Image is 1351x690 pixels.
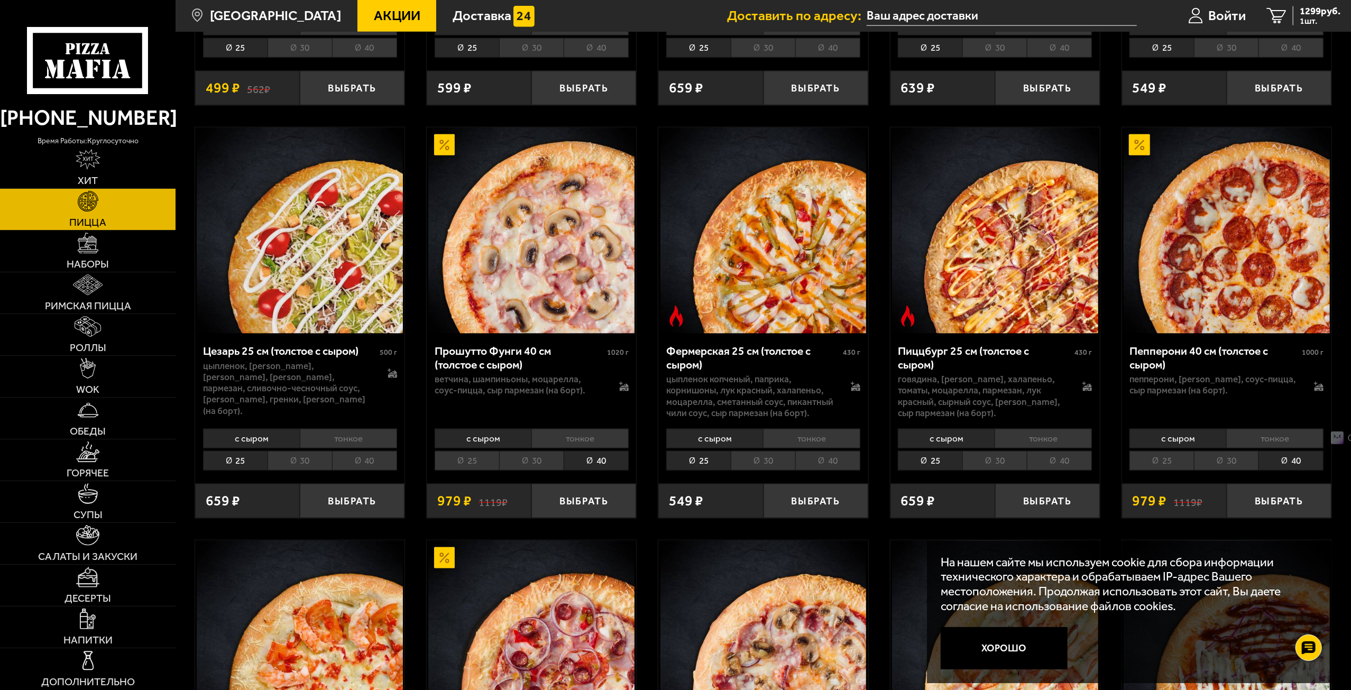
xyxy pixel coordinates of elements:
span: 599 ₽ [437,81,472,95]
li: 40 [332,451,397,471]
img: Острое блюдо [897,306,918,327]
li: 30 [731,451,795,471]
li: 30 [268,451,332,471]
span: 979 ₽ [1132,494,1166,508]
a: Цезарь 25 см (толстое с сыром) [195,127,405,334]
li: 40 [564,451,629,471]
img: Пепперони 40 см (толстое с сыром) [1124,127,1330,334]
img: Акционный [434,134,455,155]
a: Острое блюдоФермерская 25 см (толстое с сыром) [658,127,868,334]
li: 25 [203,38,268,58]
li: 40 [1027,38,1092,58]
li: 25 [898,38,962,58]
span: Дополнительно [41,677,135,687]
button: Хорошо [941,627,1068,669]
li: с сыром [203,429,300,448]
img: Пиццбург 25 см (толстое с сыром) [892,127,1098,334]
button: Выбрать [300,484,405,518]
li: 40 [1027,451,1092,471]
p: цыпленок копченый, паприка, корнишоны, лук красный, халапеньо, моцарелла, сметанный соус, пикантн... [666,374,837,419]
img: Прошутто Фунги 40 см (толстое с сыром) [428,127,635,334]
img: Острое блюдо [666,306,687,327]
button: Выбрать [531,484,636,518]
button: Выбрать [764,484,868,518]
li: 30 [499,451,564,471]
li: 40 [795,38,860,58]
span: 1020 г [607,348,629,357]
li: 40 [332,38,397,58]
button: Выбрать [1227,484,1331,518]
li: тонкое [763,429,860,448]
li: 30 [499,38,564,58]
li: 40 [564,38,629,58]
li: с сыром [435,429,531,448]
p: пепперони, [PERSON_NAME], соус-пицца, сыр пармезан (на борт). [1129,374,1300,397]
span: Пицца [69,217,106,228]
span: 499 ₽ [206,81,240,95]
button: Выбрать [300,71,405,105]
button: Выбрать [764,71,868,105]
span: Хит [78,176,98,186]
span: Роллы [70,343,106,353]
a: АкционныйПепперони 40 см (толстое с сыром) [1122,127,1331,334]
li: тонкое [1226,429,1324,448]
li: 30 [731,38,795,58]
a: Острое блюдоПиццбург 25 см (толстое с сыром) [890,127,1100,334]
span: Салаты и закуски [38,551,137,562]
div: Прошутто Фунги 40 см (толстое с сыром) [435,344,604,371]
span: Десерты [65,593,111,604]
p: говядина, [PERSON_NAME], халапеньо, томаты, моцарелла, пармезан, лук красный, сырный соус, [PERSO... [898,374,1068,419]
span: Акции [374,9,420,23]
span: 430 г [843,348,860,357]
li: тонкое [531,429,629,448]
li: тонкое [995,429,1092,448]
img: Цезарь 25 см (толстое с сыром) [197,127,403,334]
li: 30 [1194,451,1258,471]
span: 1000 г [1302,348,1324,357]
span: 1 шт. [1300,17,1340,25]
li: 25 [435,38,499,58]
li: 25 [1129,451,1194,471]
span: 1299 руб. [1300,6,1340,16]
span: 500 г [380,348,397,357]
span: Горячее [67,468,109,479]
span: 659 ₽ [206,494,240,508]
span: [GEOGRAPHIC_DATA] [210,9,341,23]
span: 659 ₽ [669,81,703,95]
span: Доставка [453,9,511,23]
span: 659 ₽ [900,494,935,508]
div: Фермерская 25 см (толстое с сыром) [666,344,840,371]
img: Фермерская 25 см (толстое с сыром) [660,127,867,334]
span: Римская пицца [45,301,131,311]
li: 25 [203,451,268,471]
span: 430 г [1074,348,1092,357]
img: Акционный [434,547,455,568]
li: с сыром [666,429,763,448]
li: 40 [1258,451,1324,471]
li: 25 [666,38,731,58]
a: АкционныйПрошутто Фунги 40 см (толстое с сыром) [427,127,636,334]
button: Выбрать [995,484,1100,518]
span: Наборы [67,259,109,270]
span: 639 ₽ [900,81,935,95]
img: 15daf4d41897b9f0e9f617042186c801.svg [513,6,535,27]
span: Войти [1208,9,1246,23]
s: 562 ₽ [247,81,270,95]
button: Выбрать [995,71,1100,105]
span: Напитки [63,635,113,646]
img: Акционный [1129,134,1150,155]
li: 25 [898,451,962,471]
s: 1119 ₽ [1174,494,1203,508]
button: Выбрать [1227,71,1331,105]
span: 549 ₽ [1132,81,1166,95]
li: 25 [1129,38,1194,58]
div: Пепперони 40 см (толстое с сыром) [1129,344,1299,371]
p: цыпленок, [PERSON_NAME], [PERSON_NAME], [PERSON_NAME], пармезан, сливочно-чесночный соус, [PERSON... [203,361,373,417]
input: Ваш адрес доставки [867,6,1137,26]
button: Выбрать [531,71,636,105]
li: 30 [1194,38,1258,58]
span: WOK [76,384,99,395]
li: с сыром [1129,429,1226,448]
p: ветчина, шампиньоны, моцарелла, соус-пицца, сыр пармезан (на борт). [435,374,605,397]
div: Пиццбург 25 см (толстое с сыром) [898,344,1072,371]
